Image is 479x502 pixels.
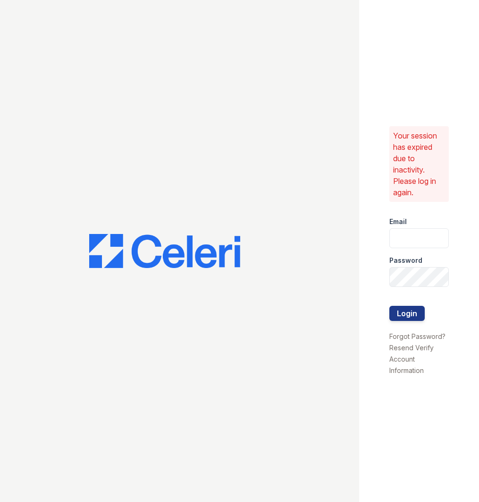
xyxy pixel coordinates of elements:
[389,256,422,265] label: Password
[389,217,407,226] label: Email
[389,306,425,321] button: Login
[389,332,445,340] a: Forgot Password?
[393,130,445,198] p: Your session has expired due to inactivity. Please log in again.
[89,234,240,268] img: CE_Logo_Blue-a8612792a0a2168367f1c8372b55b34899dd931a85d93a1a3d3e32e68fde9ad4.png
[389,344,434,374] a: Resend Verify Account Information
